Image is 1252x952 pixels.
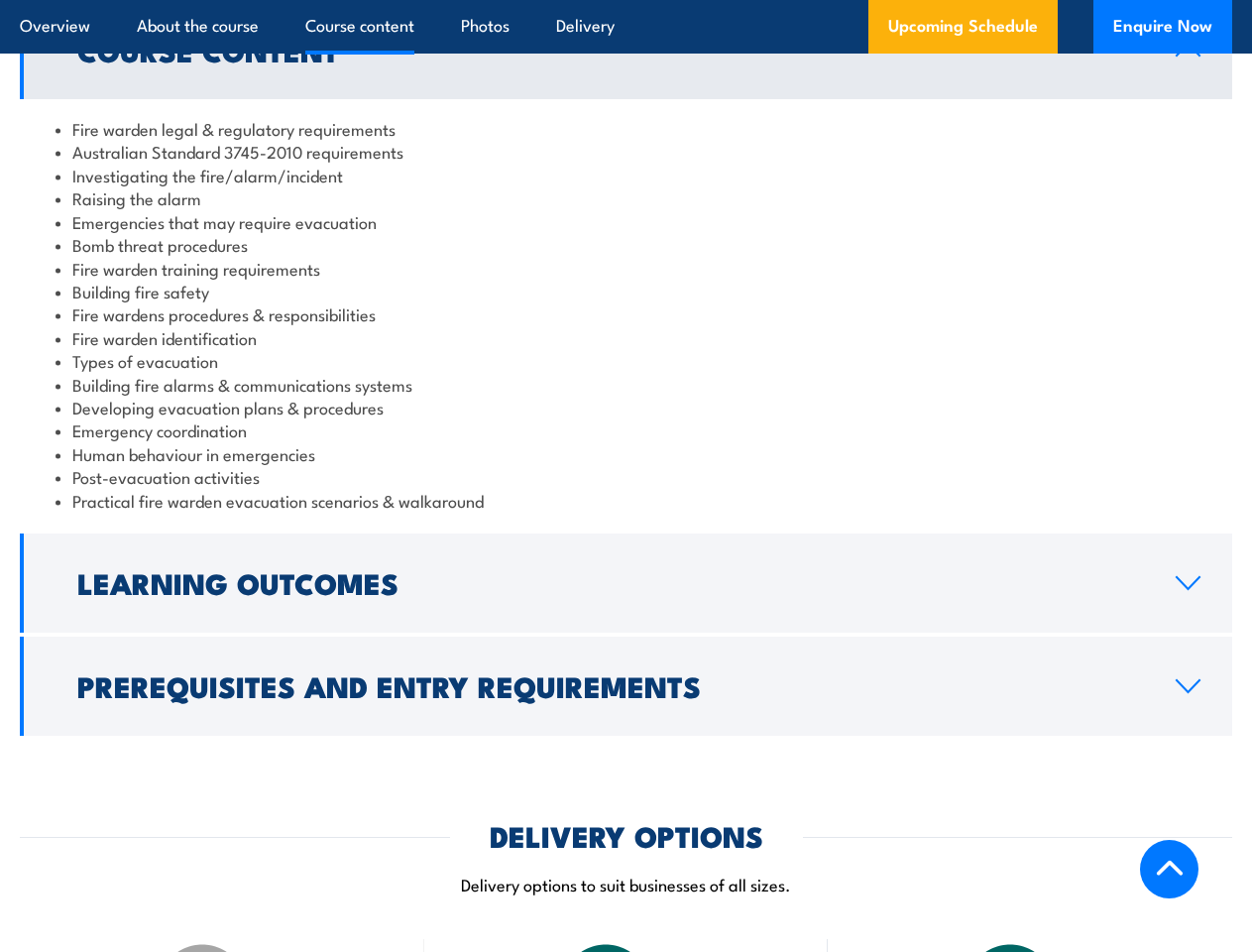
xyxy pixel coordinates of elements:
li: Fire warden legal & regulatory requirements [56,117,1196,140]
h2: Course Content [77,37,1144,62]
li: Bomb threat procedures [56,233,1196,256]
h2: Prerequisites and Entry Requirements [77,672,1144,698]
li: Fire warden identification [56,326,1196,349]
li: Developing evacuation plans & procedures [56,396,1196,418]
h2: DELIVERY OPTIONS [490,822,763,848]
li: Emergency coordination [56,418,1196,441]
li: Types of evacuation [56,349,1196,372]
li: Fire wardens procedures & responsibilities [56,302,1196,325]
li: Emergencies that may require evacuation [56,210,1196,233]
li: Raising the alarm [56,186,1196,209]
li: Building fire alarms & communications systems [56,373,1196,396]
a: Learning Outcomes [20,534,1232,633]
li: Practical fire warden evacuation scenarios & walkaround [56,489,1196,512]
li: Australian Standard 3745-2010 requirements [56,140,1196,163]
a: Prerequisites and Entry Requirements [20,637,1232,736]
li: Human behaviour in emergencies [56,442,1196,465]
h2: Learning Outcomes [77,569,1144,595]
li: Building fire safety [56,280,1196,302]
p: Delivery options to suit businesses of all sizes. [20,873,1232,895]
li: Fire warden training requirements [56,257,1196,280]
li: Post-evacuation activities [56,465,1196,488]
li: Investigating the fire/alarm/incident [56,164,1196,186]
